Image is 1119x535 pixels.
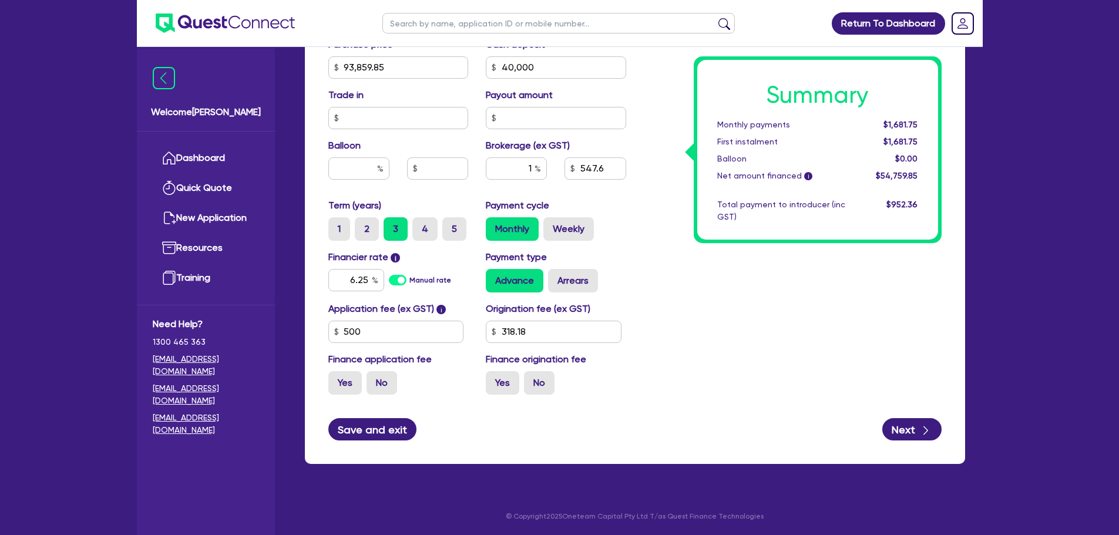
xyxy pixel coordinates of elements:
img: new-application [162,211,176,225]
label: Monthly [486,217,539,241]
label: Origination fee (ex GST) [486,302,590,316]
label: No [367,371,397,395]
div: Net amount financed [708,170,854,182]
label: Weekly [543,217,594,241]
a: Return To Dashboard [832,12,945,35]
img: icon-menu-close [153,67,175,89]
label: Application fee (ex GST) [328,302,434,316]
label: 4 [412,217,438,241]
label: Advance [486,269,543,292]
span: i [391,253,400,263]
label: Trade in [328,88,364,102]
label: Arrears [548,269,598,292]
a: [EMAIL_ADDRESS][DOMAIN_NAME] [153,353,259,378]
img: resources [162,241,176,255]
label: Financier rate [328,250,401,264]
a: Training [153,263,259,293]
label: 2 [355,217,379,241]
img: quest-connect-logo-blue [156,14,295,33]
a: Dropdown toggle [947,8,978,39]
div: Monthly payments [708,119,854,131]
label: Finance application fee [328,352,432,366]
label: No [524,371,555,395]
div: Balloon [708,153,854,165]
label: Payout amount [486,88,553,102]
label: 5 [442,217,466,241]
span: i [436,305,446,314]
a: Quick Quote [153,173,259,203]
span: 1300 465 363 [153,336,259,348]
p: © Copyright 2025 Oneteam Capital Pty Ltd T/as Quest Finance Technologies [297,511,973,521]
button: Save and exit [328,418,417,440]
a: Resources [153,233,259,263]
label: 1 [328,217,350,241]
span: i [804,173,812,181]
input: Search by name, application ID or mobile number... [382,13,735,33]
h1: Summary [717,81,918,109]
span: $1,681.75 [883,137,918,146]
label: Term (years) [328,198,381,213]
a: [EMAIL_ADDRESS][DOMAIN_NAME] [153,382,259,407]
img: training [162,271,176,285]
label: Balloon [328,139,361,153]
label: Manual rate [409,275,451,285]
label: Payment type [486,250,547,264]
span: $0.00 [895,154,918,163]
label: Yes [486,371,519,395]
div: Total payment to introducer (inc GST) [708,198,854,223]
a: New Application [153,203,259,233]
span: $1,681.75 [883,120,918,129]
span: $952.36 [886,200,918,209]
label: Payment cycle [486,198,549,213]
label: Finance origination fee [486,352,586,366]
label: Brokerage (ex GST) [486,139,570,153]
span: Need Help? [153,317,259,331]
div: First instalment [708,136,854,148]
span: Welcome [PERSON_NAME] [151,105,261,119]
img: quick-quote [162,181,176,195]
button: Next [882,418,942,440]
a: [EMAIL_ADDRESS][DOMAIN_NAME] [153,412,259,436]
span: $54,759.85 [876,171,918,180]
label: Yes [328,371,362,395]
label: 3 [384,217,408,241]
a: Dashboard [153,143,259,173]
